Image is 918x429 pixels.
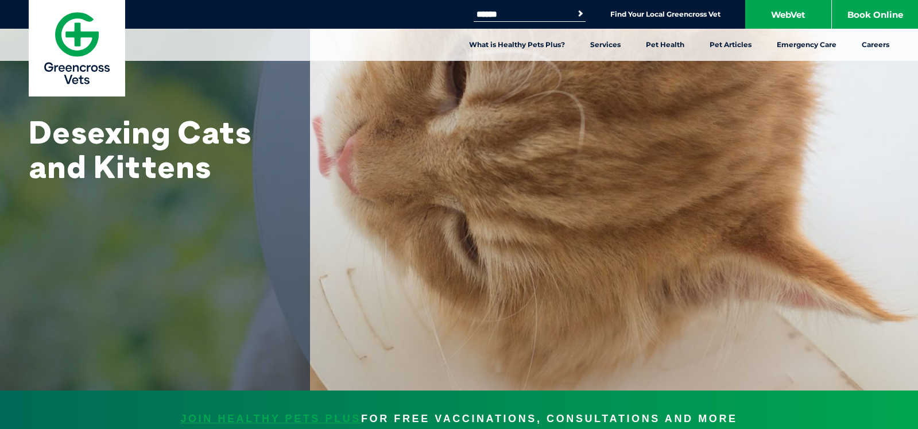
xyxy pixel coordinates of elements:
a: What is Healthy Pets Plus? [456,29,578,61]
a: Pet Articles [697,29,764,61]
a: Emergency Care [764,29,849,61]
span: JOIN HEALTHY PETS PLUS [180,411,361,428]
h1: Desexing Cats and Kittens [29,115,281,184]
button: Search [575,8,586,20]
a: JOIN HEALTHY PETS PLUS [180,413,361,424]
p: FOR FREE VACCINATIONS, CONSULTATIONS AND MORE [11,411,907,428]
a: Careers [849,29,902,61]
a: Find Your Local Greencross Vet [610,10,721,19]
a: Services [578,29,633,61]
a: Pet Health [633,29,697,61]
